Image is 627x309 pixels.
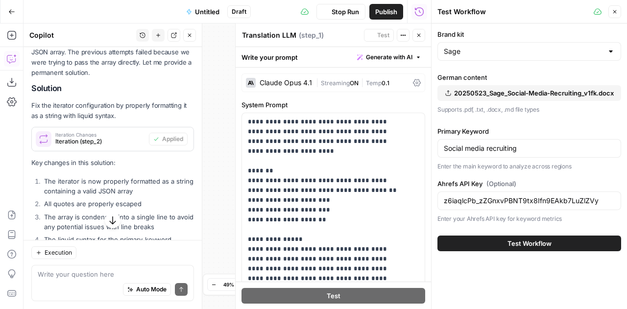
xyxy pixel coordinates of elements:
div: Copilot [29,30,133,40]
span: Execution [45,248,72,257]
label: German content [437,72,621,82]
p: Fix the iterator configuration by properly formatting it as a string with liquid syntax. [31,100,194,121]
button: Execution [31,246,76,259]
span: 0.1 [382,79,389,87]
span: 20250523_Sage_Social-Media-Recruiting_v1fk.docx [454,88,614,98]
label: System Prompt [241,100,425,110]
p: Enter the main keyword to analyze across regions [437,162,621,171]
span: | [359,77,366,87]
button: Test [241,287,425,303]
span: ( step_1 ) [299,30,324,40]
span: Auto Mode [136,285,167,294]
li: The iterator is now properly formatted as a string containing a valid JSON array [42,176,194,196]
label: Primary Keyword [437,126,621,136]
span: 49% [223,281,234,288]
li: The array is condensed into a single line to avoid any potential issues with line breaks [42,212,194,232]
div: Write your prompt [236,47,431,67]
span: Publish [375,7,397,17]
textarea: Translation LLM [242,30,296,40]
span: Streaming [321,79,350,87]
button: Test [364,29,394,42]
button: Publish [369,4,403,20]
p: Supports .pdf, .txt, .docx, .md file types [437,105,621,115]
button: Untitled [180,4,225,20]
span: | [316,77,321,87]
span: Generate with AI [366,53,412,62]
p: Key changes in this solution: [31,158,194,168]
input: Sage [444,47,603,56]
button: Test Workflow [437,236,621,251]
span: Test [377,31,389,40]
span: Test [327,290,340,300]
input: Enter API key here [444,196,615,206]
span: Applied [162,135,183,143]
label: Ahrefs API Key [437,179,621,189]
span: Stop Run [332,7,359,17]
button: Stop Run [316,4,365,20]
input: e.g., social media recruiting [444,143,615,153]
span: Iteration Changes [55,132,145,137]
div: Claude Opus 4.1 [260,79,312,86]
h2: Solution [31,84,194,93]
span: Untitled [195,7,219,17]
button: 20250523_Sage_Social-Media-Recruiting_v1fk.docx [437,85,621,101]
button: Applied [149,133,188,145]
li: The liquid syntax for the primary_keyword default value is maintained [42,235,194,254]
span: Draft [232,7,246,16]
label: Brand kit [437,29,621,39]
button: Generate with AI [353,51,425,64]
span: Iteration (step_2) [55,137,145,146]
span: (Optional) [486,179,516,189]
p: Looking at the workflow schema and execution logs more carefully, I notice that the step's iterat... [31,16,194,78]
button: Auto Mode [123,283,171,296]
span: ON [350,79,359,87]
span: Temp [366,79,382,87]
li: All quotes are properly escaped [42,199,194,209]
span: Test Workflow [507,238,552,248]
p: Enter your Ahrefs API key for keyword metrics [437,214,621,224]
